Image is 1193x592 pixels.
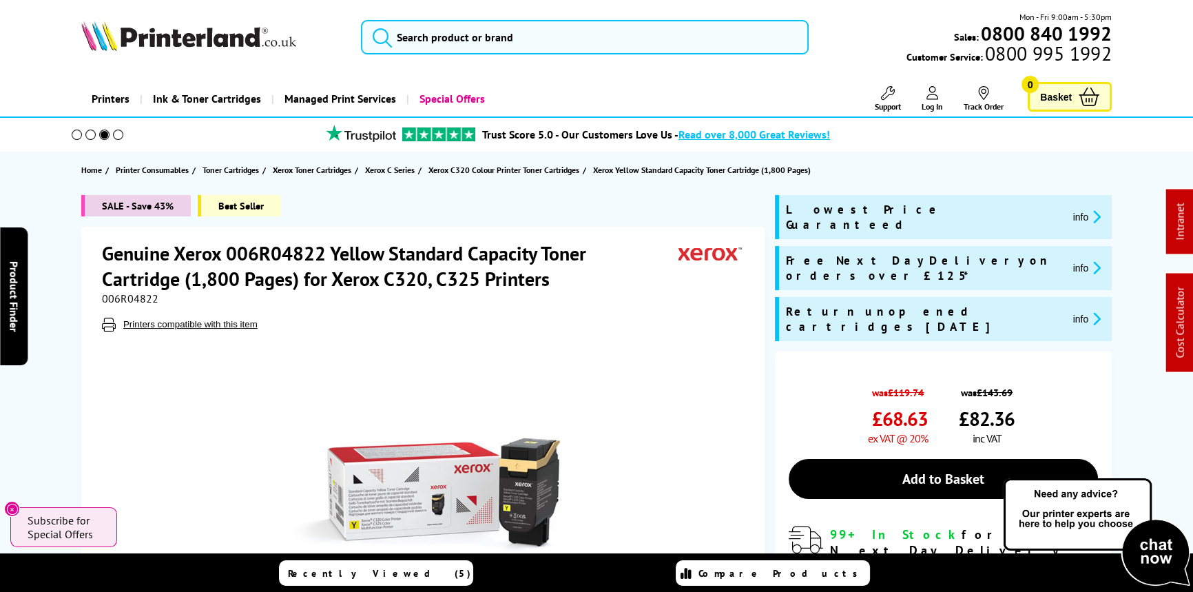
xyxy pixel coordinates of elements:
span: Return unopened cartridges [DATE] [786,304,1061,334]
span: Sales: [954,30,979,43]
a: Xerox Toner Cartridges [273,163,355,177]
button: Close [4,501,20,517]
span: Recently Viewed (5) [288,567,471,580]
span: 0800 995 1992 [983,47,1112,60]
div: for FREE Next Day Delivery [830,527,1098,558]
div: modal_delivery [789,527,1098,590]
button: promo-description [1068,260,1105,276]
span: Lowest Price Guaranteed [786,202,1061,232]
img: Open Live Chat window [1000,476,1193,589]
span: £82.36 [959,406,1015,431]
span: Read over 8,000 Great Reviews! [678,127,830,141]
span: Xerox C320 Colour Printer Toner Cartridges [428,163,579,177]
a: Toner Cartridges [203,163,262,177]
span: Customer Service: [906,47,1112,63]
a: Xerox C320 Colour Printer Toner Cartridges [428,163,583,177]
img: trustpilot rating [320,125,402,142]
a: Printer Consumables [116,163,192,177]
a: 0800 840 1992 [979,27,1112,40]
span: Product Finder [7,261,21,331]
span: was [959,379,1015,399]
strike: £143.69 [977,386,1013,399]
span: £68.63 [872,406,928,431]
span: Ink & Toner Cartridges [153,81,261,116]
span: Mon - Fri 9:00am - 5:30pm [1019,10,1112,23]
span: inc VAT [973,431,1002,445]
a: Special Offers [406,81,495,116]
span: Subscribe for Special Offers [28,513,103,541]
a: Add to Basket [789,459,1098,499]
a: Home [81,163,105,177]
a: Xerox Yellow Standard Capacity Toner Cartridge (1,800 Pages) [593,163,814,177]
span: Xerox Toner Cartridges [273,163,351,177]
button: promo-description [1068,209,1105,225]
span: Xerox Yellow Standard Capacity Toner Cartridge (1,800 Pages) [593,163,811,177]
a: Cost Calculator [1173,287,1187,358]
a: Track Order [964,86,1004,112]
span: Free Next Day Delivery on orders over £125* [786,253,1061,283]
a: Recently Viewed (5) [279,560,473,586]
img: Printerland Logo [81,21,296,51]
a: Trust Score 5.0 - Our Customers Love Us -Read over 8,000 Great Reviews! [482,127,830,141]
a: Support [875,86,901,112]
span: ex VAT @ 20% [868,431,928,445]
span: Best Seller [198,195,281,216]
button: promo-description [1068,311,1105,327]
strike: £119.74 [888,386,924,399]
img: trustpilot rating [402,127,475,141]
span: was [868,379,928,399]
a: Printerland Logo [81,21,344,54]
a: Log In [922,86,943,112]
span: 0 [1021,76,1039,93]
span: Printer Consumables [116,163,189,177]
b: 0800 840 1992 [981,21,1112,46]
img: Xerox [678,241,742,266]
button: Printers compatible with this item [119,318,262,330]
a: Xerox C Series [365,163,418,177]
a: Compare Products [676,560,870,586]
input: Search product or brand [361,20,809,54]
span: SALE - Save 43% [81,195,191,216]
a: Printers [81,81,140,116]
a: Intranet [1173,203,1187,241]
span: Compare Products [698,567,865,580]
span: Log In [922,101,943,112]
a: Basket 0 [1028,82,1112,112]
span: Home [81,163,102,177]
a: Ink & Toner Cartridges [140,81,271,116]
h1: Genuine Xerox 006R04822 Yellow Standard Capacity Toner Cartridge (1,800 Pages) for Xerox C320, C3... [102,241,678,292]
span: Xerox C Series [365,163,415,177]
span: 99+ In Stock [830,527,962,542]
span: 006R04822 [102,292,158,305]
span: Support [875,101,901,112]
span: Basket [1040,88,1072,106]
a: Managed Print Services [271,81,406,116]
span: Toner Cartridges [203,163,259,177]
